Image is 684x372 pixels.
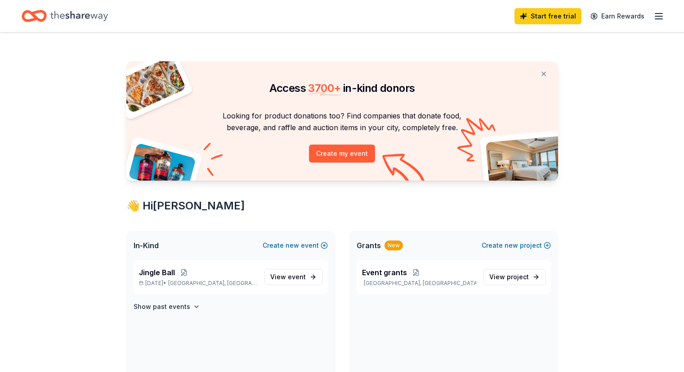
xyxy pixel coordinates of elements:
span: 3700 + [308,82,340,95]
p: [GEOGRAPHIC_DATA], [GEOGRAPHIC_DATA] [362,280,476,287]
a: View event [264,269,322,285]
a: Home [22,5,108,27]
button: Create my event [309,145,375,163]
img: Curvy arrow [382,154,427,187]
h4: Show past events [134,301,190,312]
button: Show past events [134,301,200,312]
span: In-Kind [134,240,159,251]
span: View [270,272,306,282]
span: Access in-kind donors [269,82,415,95]
button: Createnewproject [482,240,551,251]
span: [GEOGRAPHIC_DATA], [GEOGRAPHIC_DATA] [168,280,257,287]
span: event [288,273,306,281]
div: New [384,240,403,250]
span: View [489,272,529,282]
a: Earn Rewards [585,8,650,24]
p: Looking for product donations too? Find companies that donate food, beverage, and raffle and auct... [137,110,547,134]
span: project [507,273,529,281]
span: new [505,240,518,251]
div: 👋 Hi [PERSON_NAME] [126,199,558,213]
span: Event grants [362,267,407,278]
img: Pizza [116,56,186,113]
a: Start free trial [514,8,581,24]
button: Createnewevent [263,240,328,251]
a: View project [483,269,545,285]
span: Jingle Ball [139,267,175,278]
p: [DATE] • [139,280,257,287]
span: new [286,240,299,251]
span: Grants [357,240,381,251]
